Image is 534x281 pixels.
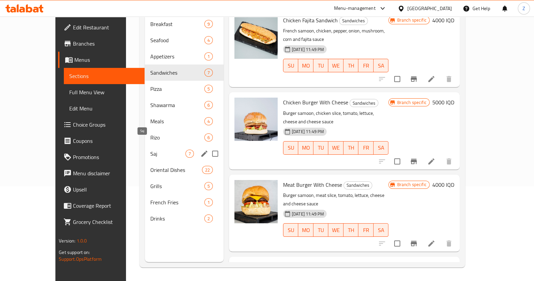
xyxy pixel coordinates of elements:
[361,61,371,71] span: FR
[186,151,194,157] span: 7
[427,239,435,248] a: Edit menu item
[64,84,145,100] a: Full Menu View
[346,225,356,235] span: TH
[185,150,194,158] div: items
[204,133,213,142] div: items
[334,4,376,12] div: Menu-management
[145,81,224,97] div: Pizza5
[145,129,224,146] div: Rizo6
[331,225,341,235] span: WE
[376,143,386,153] span: SA
[58,19,145,35] a: Edit Restaurant
[205,134,212,141] span: 6
[313,141,329,155] button: TU
[58,133,145,149] a: Coupons
[205,37,212,44] span: 4
[358,59,374,72] button: FR
[73,218,139,226] span: Grocery Checklist
[58,181,145,198] a: Upsell
[432,180,454,189] h6: 4000 IQD
[58,35,145,52] a: Branches
[328,141,344,155] button: WE
[283,223,298,237] button: SU
[145,32,224,48] div: Seafood4
[339,17,368,25] div: Sandwiches
[286,61,296,71] span: SU
[350,99,378,107] span: Sandwiches
[406,235,422,252] button: Branch-specific-item
[432,98,454,107] h6: 5000 IQD
[58,214,145,230] a: Grocery Checklist
[145,48,224,65] div: Appetizers1
[301,225,311,235] span: MO
[150,198,204,206] span: French Fries
[77,236,87,245] span: 1.0.0
[374,223,389,237] button: SA
[58,149,145,165] a: Promotions
[204,182,213,190] div: items
[376,61,386,71] span: SA
[58,52,145,68] a: Menus
[316,61,326,71] span: TU
[441,71,457,87] button: delete
[523,5,525,12] span: Z
[394,181,429,188] span: Branch specific
[390,236,404,251] span: Select to update
[331,143,341,153] span: WE
[145,16,224,32] div: Breakfast9
[361,225,371,235] span: FR
[150,214,204,223] span: Drinks
[289,46,327,53] span: [DATE] 11:49 PM
[234,16,278,59] img: Chicken Fajita Sandwich
[145,97,224,113] div: Shawarma6
[298,59,313,72] button: MO
[150,85,204,93] span: Pizza
[374,59,389,72] button: SA
[234,98,278,141] img: Chicken Burger With Cheese
[59,248,90,257] span: Get support on:
[316,225,326,235] span: TU
[150,101,204,109] div: Shawarma
[74,56,139,64] span: Menus
[358,141,374,155] button: FR
[205,118,212,125] span: 4
[283,141,298,155] button: SU
[59,236,75,245] span: Version:
[344,181,372,189] div: Sandwiches
[202,167,212,173] span: 22
[58,198,145,214] a: Coverage Report
[58,117,145,133] a: Choice Groups
[286,143,296,153] span: SU
[150,133,204,142] span: Rizo
[328,223,344,237] button: WE
[150,36,204,44] span: Seafood
[204,214,213,223] div: items
[73,153,139,161] span: Promotions
[204,69,213,77] div: items
[376,225,386,235] span: SA
[234,180,278,223] img: Meat Burger With Cheese
[150,166,202,174] div: Oriental Dishes
[301,61,311,71] span: MO
[73,137,139,145] span: Coupons
[58,165,145,181] a: Menu disclaimer
[441,235,457,252] button: delete
[394,17,429,23] span: Branch specific
[283,191,388,208] p: Burger samoon, meat slice, tomato, lettuce, cheese and cheese sauce
[313,223,329,237] button: TU
[283,27,388,44] p: French samoon, chicken, pepper, onion, mushroom, corn and fajita sauce
[283,97,348,107] span: Chicken Burger With Cheese
[150,52,204,60] div: Appetizers
[205,102,212,108] span: 6
[205,215,212,222] span: 2
[73,23,139,31] span: Edit Restaurant
[150,69,204,77] span: Sandwiches
[301,143,311,153] span: MO
[346,61,356,71] span: TH
[150,182,204,190] span: Grills
[298,141,313,155] button: MO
